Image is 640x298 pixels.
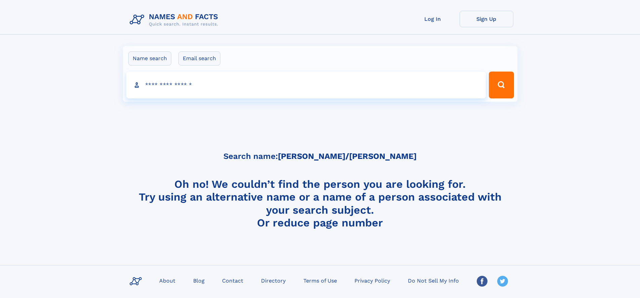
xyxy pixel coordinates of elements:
a: Sign Up [460,11,513,27]
a: Blog [190,275,207,285]
button: Search Button [489,72,514,98]
input: search input [126,72,486,98]
a: Log In [406,11,460,27]
a: Contact [219,275,246,285]
a: Directory [258,275,288,285]
img: Logo Names and Facts [127,11,224,29]
img: Facebook [477,276,487,287]
a: Terms of Use [301,275,340,285]
a: Privacy Policy [352,275,393,285]
a: Do Not Sell My Info [405,275,462,285]
h5: Search name: [223,152,417,161]
img: Twitter [497,276,508,287]
h4: Oh no! We couldn’t find the person you are looking for. Try using an alternative name or a name o... [127,178,513,229]
b: [PERSON_NAME]/[PERSON_NAME] [278,152,417,161]
label: Email search [178,51,220,66]
label: Name search [128,51,171,66]
a: About [157,275,178,285]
